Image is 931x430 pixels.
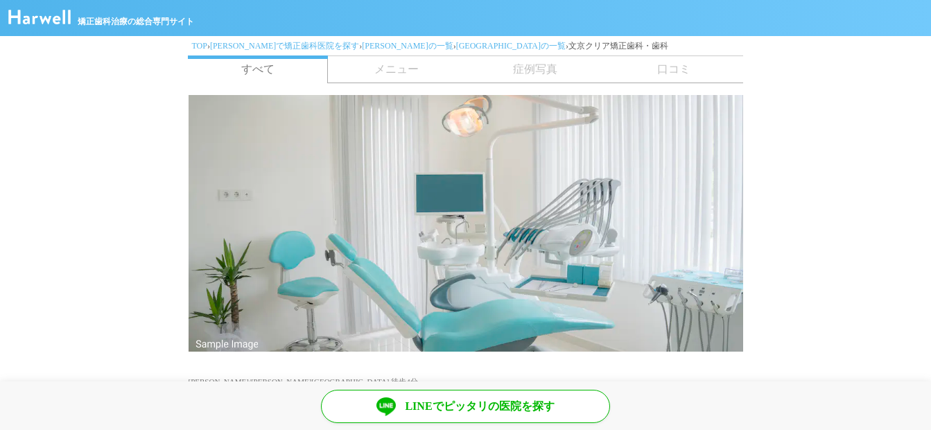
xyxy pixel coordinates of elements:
[195,340,258,350] img: サンプル写真
[189,36,743,55] div: › › › ›
[604,56,743,83] span: 口コミ
[192,41,207,51] a: TOP
[456,41,566,51] a: [GEOGRAPHIC_DATA]の一覧
[8,10,71,24] img: ハーウェル
[189,95,743,352] img: クリニックのイメージ写真
[78,15,194,28] span: 矯正歯科治療の総合専門サイト
[189,374,743,389] div: [PERSON_NAME]/[PERSON_NAME][GEOGRAPHIC_DATA] 徒歩4分
[210,41,359,51] a: [PERSON_NAME]で矯正歯科医院を探す
[8,15,71,26] a: ハーウェル
[568,41,668,51] span: 文京クリア矯正歯科・歯科
[466,56,604,83] span: 症例写真
[188,55,328,83] a: すべて
[327,56,466,83] span: メニュー
[321,390,610,423] a: LINEでピッタリの医院を探す
[362,41,453,51] a: [PERSON_NAME]の一覧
